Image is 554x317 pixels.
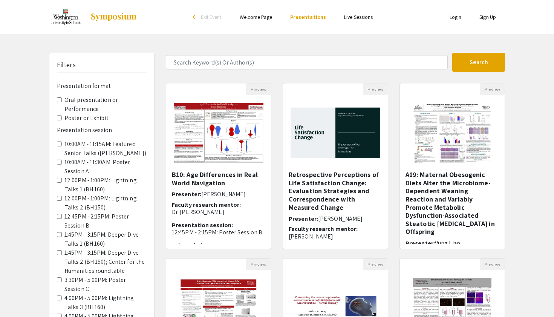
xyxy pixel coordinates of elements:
[90,12,137,22] img: Symposium by ForagerOne
[363,83,388,95] button: Preview
[240,14,272,20] a: Welcome Page
[166,95,271,171] img: <p>B10: Age Differences in Real World Navigation&nbsp;</p>
[283,83,388,249] div: Open Presentation <p>Retrospective Perceptions of Life Satisfaction Change: Evaluation Strategies...
[193,15,197,19] div: arrow_back_ios
[289,171,382,211] h5: Retrospective Perceptions of Life Satisfaction Change: Evaluation Strategies and Correspondence w...
[399,83,505,249] div: Open Presentation <p>A19: Maternal Obesogenic Diets Alter the Microbiome-Dependent Weaning Reacti...
[49,8,83,26] img: Spring 2024 Undergraduate Research Symposium
[344,14,373,20] a: Live Sessions
[289,215,382,222] h6: Presenter:
[172,229,265,236] p: 12:45PM - 2:15PM: Poster Session B
[166,55,448,69] input: Search Keyword(s) Or Author(s)
[172,171,265,187] h5: B10: Age Differences in Real World Navigation
[246,259,271,270] button: Preview
[480,259,505,270] button: Preview
[172,201,241,209] span: Faculty research mentor:
[172,191,265,198] h6: Presenter:
[64,212,147,230] label: 12:45PM - 2:15PM: Poster Session B
[64,158,147,176] label: 10:00AM - 11:30AM: Poster Session A
[172,208,265,215] p: Dr. [PERSON_NAME]
[290,14,326,20] a: Presentations
[406,95,499,171] img: <p>A19: Maternal Obesogenic Diets Alter the Microbiome-Dependent Weaning Reaction&nbsp;and Variab...
[318,215,363,223] span: [PERSON_NAME]
[64,248,147,275] label: 1:45PM - 3:15PM: Deeper Dive Talks 2 (BH 150); Center for the Humanities roundtable
[64,230,147,248] label: 1:45PM - 3:15PM: Deeper Dive Talks 1 (BH 160)
[450,14,462,20] a: Login
[64,194,147,212] label: 12:00PM - 1:00PM: Lightning Talks 2 (BH 150)
[283,100,388,166] img: <p>Retrospective Perceptions of Life Satisfaction Change: Evaluation Strategies and Correspondenc...
[6,283,32,311] iframe: Chat
[435,239,460,247] span: Vung Lian
[57,82,147,89] h6: Presentation format
[64,294,147,312] label: 4:00PM - 5:00PM: Lightning Talks 3 (BH 160)
[64,176,147,194] label: 12:00PM - 1:00PM: Lightning Talks 1 (BH 160)
[172,242,225,249] span: Acknowledgments:
[64,95,147,114] label: Oral presentation or Performance
[289,233,382,240] p: [PERSON_NAME]
[57,61,76,69] h5: Filters
[406,240,499,247] h6: Presenter:
[64,140,147,158] label: 10:00AM - 11:15AM: Featured Senior Talks ([PERSON_NAME])
[289,225,358,233] span: Faculty research mentor:
[201,14,222,20] span: Exit Event
[166,83,271,249] div: Open Presentation <p>B10: Age Differences in Real World Navigation&nbsp;</p>
[64,275,147,294] label: 3:30PM - 5:00PM: Poster Session C
[201,190,246,198] span: [PERSON_NAME]
[246,83,271,95] button: Preview
[49,8,137,26] a: Spring 2024 Undergraduate Research Symposium
[452,53,505,72] button: Search
[479,14,496,20] a: Sign Up
[406,171,499,236] h5: A19: Maternal Obesogenic Diets Alter the Microbiome-Dependent Weaning Reaction and Variably Promo...
[363,259,388,270] button: Preview
[57,126,147,134] h6: Presentation session
[172,221,233,229] span: Presentation session:
[64,114,109,123] label: Poster or Exhibit
[480,83,505,95] button: Preview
